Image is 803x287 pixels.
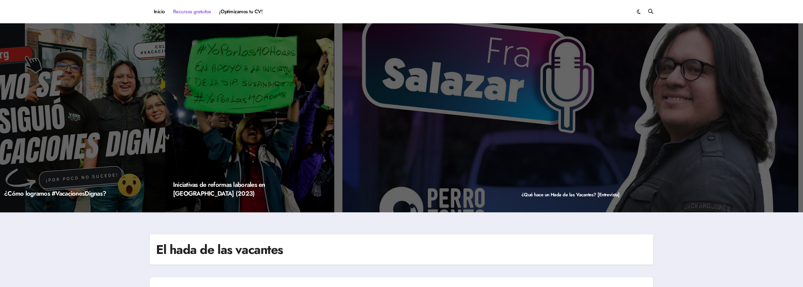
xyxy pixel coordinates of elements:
[150,3,169,20] a: Inicio
[215,3,267,20] a: ¡Optimizamos tu CV!
[173,180,265,198] a: Iniciativas de reformas laborales en [GEOGRAPHIC_DATA] (2023)
[156,241,283,258] h1: El hada de las vacantes
[521,191,620,198] a: ¿Qué hace un Hada de las Vacantes? [Entrevista]
[169,3,215,20] a: Recursos gratuitos
[4,189,106,198] a: ¿Cómo logramos #VacacionesDignas?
